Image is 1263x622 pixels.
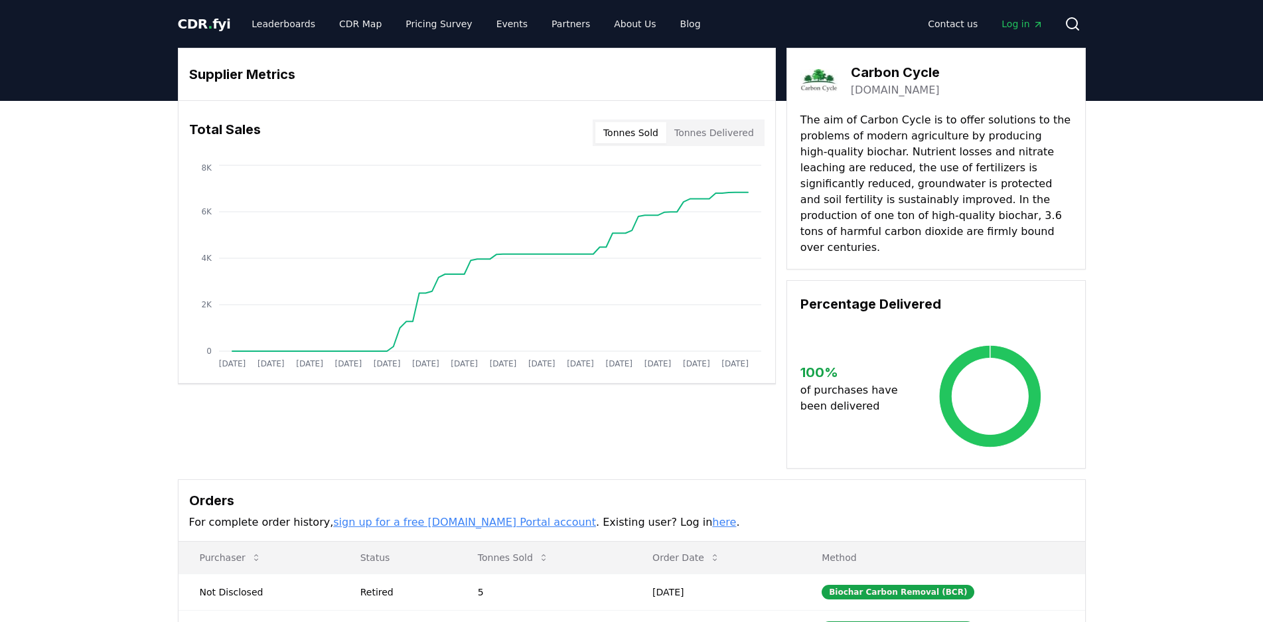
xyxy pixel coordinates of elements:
a: Events [486,12,538,36]
a: Leaderboards [241,12,326,36]
button: Tonnes Sold [467,544,559,571]
tspan: 2K [201,300,212,309]
td: [DATE] [631,574,800,610]
span: . [208,16,212,32]
tspan: 4K [201,254,212,263]
tspan: [DATE] [567,359,594,368]
div: Biochar Carbon Removal (BCR) [822,585,974,599]
td: 5 [457,574,631,610]
tspan: 6K [201,207,212,216]
tspan: [DATE] [218,359,246,368]
h3: Orders [189,491,1075,510]
tspan: 0 [206,347,212,356]
tspan: [DATE] [721,359,749,368]
p: For complete order history, . Existing user? Log in . [189,514,1075,530]
h3: Percentage Delivered [800,294,1072,314]
tspan: [DATE] [605,359,632,368]
p: The aim of Carbon Cycle is to offer solutions to the problems of modern agriculture by producing ... [800,112,1072,256]
img: Carbon Cycle-logo [800,62,838,99]
button: Order Date [642,544,731,571]
tspan: [DATE] [644,359,671,368]
p: Method [811,551,1074,564]
p: of purchases have been delivered [800,382,909,414]
tspan: [DATE] [528,359,555,368]
h3: Supplier Metrics [189,64,765,84]
nav: Main [241,12,711,36]
a: Blog [670,12,711,36]
tspan: [DATE] [296,359,323,368]
tspan: [DATE] [451,359,478,368]
tspan: [DATE] [489,359,516,368]
p: Status [350,551,446,564]
button: Tonnes Sold [595,122,666,143]
tspan: [DATE] [334,359,362,368]
a: [DOMAIN_NAME] [851,82,940,98]
tspan: [DATE] [683,359,710,368]
nav: Main [917,12,1053,36]
a: Pricing Survey [395,12,483,36]
span: CDR fyi [178,16,231,32]
a: Log in [991,12,1053,36]
a: About Us [603,12,666,36]
h3: 100 % [800,362,909,382]
a: CDR Map [329,12,392,36]
a: Contact us [917,12,988,36]
a: Partners [541,12,601,36]
a: here [712,516,736,528]
a: sign up for a free [DOMAIN_NAME] Portal account [333,516,596,528]
td: Not Disclosed [179,574,339,610]
div: Retired [360,585,446,599]
tspan: 8K [201,163,212,173]
h3: Total Sales [189,119,261,146]
h3: Carbon Cycle [851,62,940,82]
span: Log in [1002,17,1043,31]
tspan: [DATE] [373,359,400,368]
tspan: [DATE] [257,359,284,368]
a: CDR.fyi [178,15,231,33]
button: Tonnes Delivered [666,122,762,143]
button: Purchaser [189,544,272,571]
tspan: [DATE] [412,359,439,368]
